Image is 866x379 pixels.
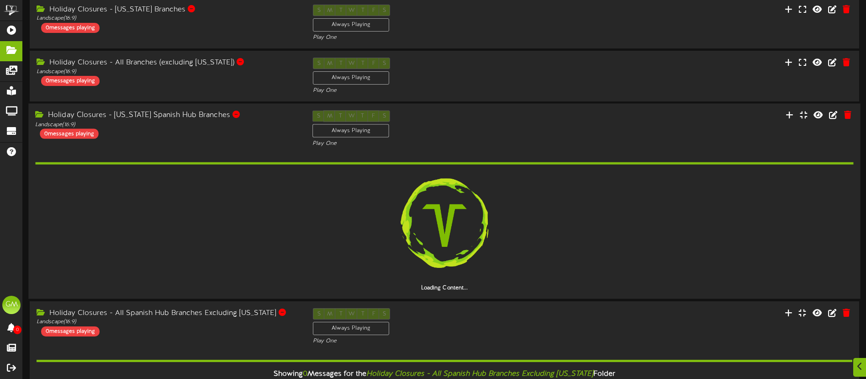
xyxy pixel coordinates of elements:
[366,370,593,378] i: Holiday Closures - All Spanish Hub Branches Excluding [US_STATE]
[313,34,576,42] div: Play One
[313,71,389,85] div: Always Playing
[2,296,21,314] div: GM
[386,167,503,284] img: loading-spinner-3.png
[421,285,467,291] strong: Loading Content...
[312,140,576,148] div: Play One
[312,124,389,138] div: Always Playing
[41,23,100,33] div: 0 messages playing
[313,322,389,335] div: Always Playing
[37,5,299,15] div: Holiday Closures - [US_STATE] Branches
[13,326,21,334] span: 0
[313,87,576,95] div: Play One
[37,58,299,68] div: Holiday Closures - All Branches (excluding [US_STATE])
[41,76,100,86] div: 0 messages playing
[41,326,100,336] div: 0 messages playing
[35,111,299,121] div: Holiday Closures - [US_STATE] Spanish Hub Branches
[313,18,389,32] div: Always Playing
[37,15,299,22] div: Landscape ( 16:9 )
[37,308,299,319] div: Holiday Closures - All Spanish Hub Branches Excluding [US_STATE]
[303,370,307,378] span: 0
[313,337,576,345] div: Play One
[37,318,299,326] div: Landscape ( 16:9 )
[40,129,98,139] div: 0 messages playing
[35,121,299,128] div: Landscape ( 16:9 )
[37,68,299,76] div: Landscape ( 16:9 )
